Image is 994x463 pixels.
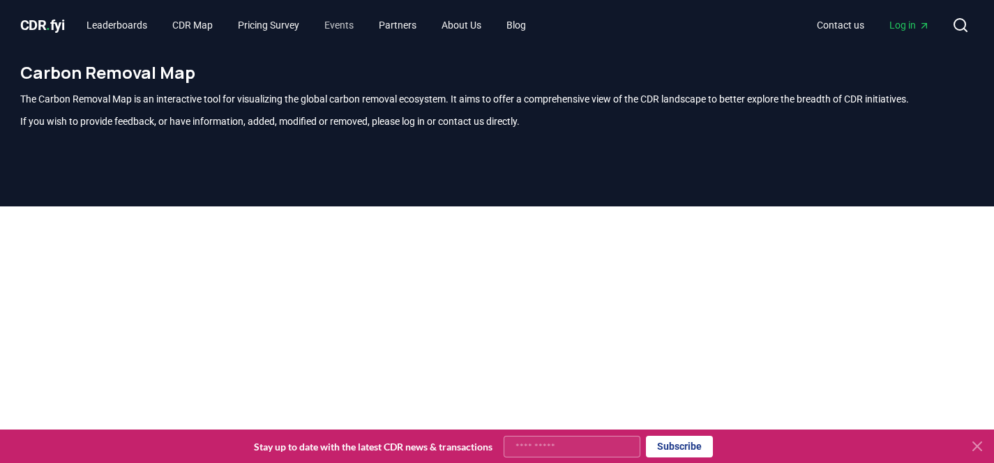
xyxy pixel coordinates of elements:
p: If you wish to provide feedback, or have information, added, modified or removed, please log in o... [20,114,974,128]
a: Events [313,13,365,38]
h1: Carbon Removal Map [20,61,974,84]
a: Partners [368,13,428,38]
a: About Us [430,13,492,38]
span: CDR fyi [20,17,65,33]
a: Log in [878,13,941,38]
a: Blog [495,13,537,38]
a: Pricing Survey [227,13,310,38]
a: Leaderboards [75,13,158,38]
p: The Carbon Removal Map is an interactive tool for visualizing the global carbon removal ecosystem... [20,92,974,106]
a: Contact us [806,13,875,38]
nav: Main [806,13,941,38]
span: Log in [889,18,930,32]
nav: Main [75,13,537,38]
a: CDR.fyi [20,15,65,35]
span: . [46,17,50,33]
a: CDR Map [161,13,224,38]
